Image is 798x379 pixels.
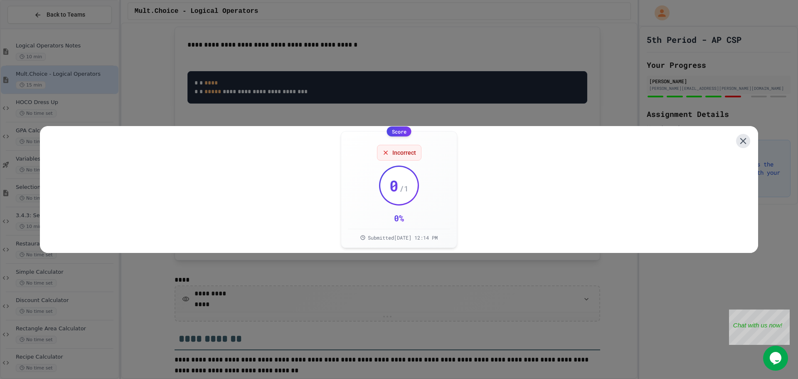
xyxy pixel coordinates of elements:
iframe: chat widget [763,346,790,371]
div: 0 % [394,212,404,224]
span: / 1 [399,183,409,194]
iframe: chat widget [729,310,790,345]
span: Submitted [DATE] 12:14 PM [368,234,438,241]
span: 0 [389,177,399,194]
div: Score [387,126,411,136]
span: Incorrect [392,149,416,157]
